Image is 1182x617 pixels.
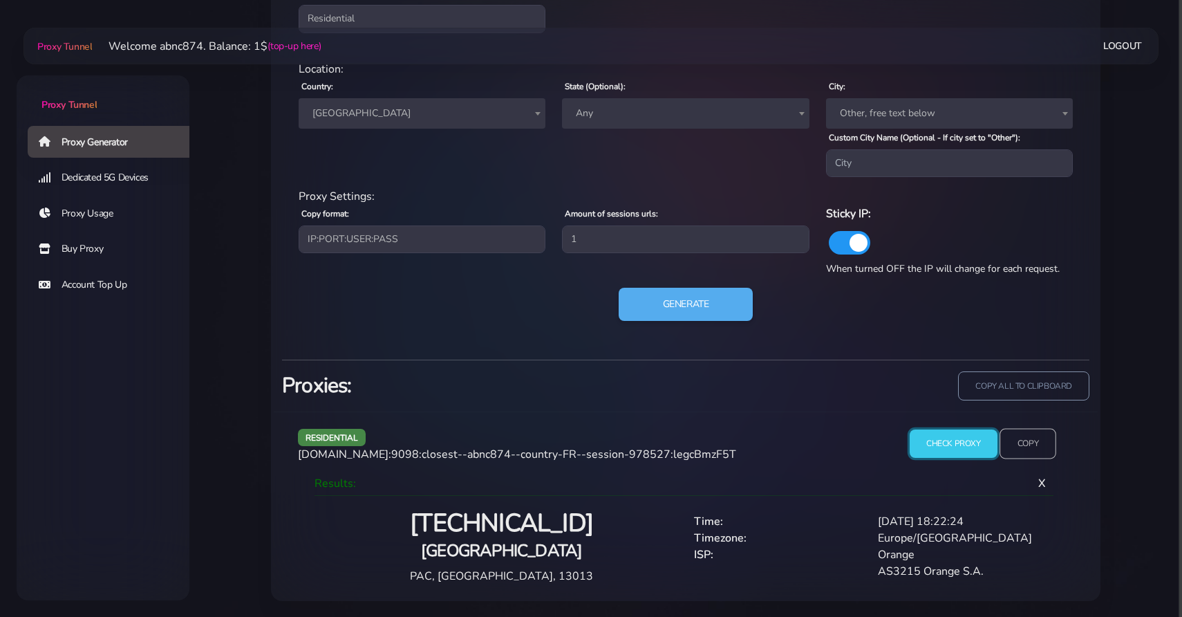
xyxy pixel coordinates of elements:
[958,371,1089,401] input: copy all to clipboard
[37,40,92,53] span: Proxy Tunnel
[315,476,356,491] span: Results:
[290,61,1081,77] div: Location:
[1027,465,1057,502] span: X
[282,371,677,400] h3: Proxies:
[326,508,677,540] h2: [TECHNICAL_ID]
[1103,33,1142,59] a: Logout
[870,530,1053,546] div: Europe/[GEOGRAPHIC_DATA]
[870,513,1053,530] div: [DATE] 18:22:24
[326,540,677,562] h4: [GEOGRAPHIC_DATA]
[562,98,809,129] span: Any
[870,563,1053,580] div: AS3215 Orange S.A.
[17,75,189,112] a: Proxy Tunnel
[565,80,626,93] label: State (Optional):
[570,104,800,123] span: Any
[301,80,333,93] label: Country:
[826,98,1073,129] span: Other, free text below
[565,208,658,220] label: Amount of sessions urls:
[829,131,1020,144] label: Custom City Name (Optional - If city set to "Other"):
[826,262,1060,275] span: When turned OFF the IP will change for each request.
[829,80,845,93] label: City:
[298,429,366,446] span: residential
[870,546,1053,563] div: Orange
[298,447,736,462] span: [DOMAIN_NAME]:9098:closest--abnc874--country-FR--session-978527:legcBmzF5T
[290,188,1081,205] div: Proxy Settings:
[28,126,200,158] a: Proxy Generator
[686,530,870,546] div: Timezone:
[1115,550,1165,600] iframe: Webchat Widget
[35,35,92,57] a: Proxy Tunnel
[28,162,200,194] a: Dedicated 5G Devices
[268,39,321,53] a: (top-up here)
[910,430,997,458] input: Check Proxy
[28,269,200,301] a: Account Top Up
[28,233,200,265] a: Buy Proxy
[299,98,545,129] span: France
[834,104,1064,123] span: Other, free text below
[41,98,97,111] span: Proxy Tunnel
[686,546,870,563] div: ISP:
[92,38,321,55] li: Welcome abnc874. Balance: 1$
[307,104,537,123] span: France
[826,205,1073,223] h6: Sticky IP:
[1000,428,1056,459] input: Copy
[301,208,349,220] label: Copy format:
[826,149,1073,177] input: City
[619,288,753,321] button: Generate
[410,569,593,584] span: PAC, [GEOGRAPHIC_DATA], 13013
[28,198,200,230] a: Proxy Usage
[686,513,870,530] div: Time:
